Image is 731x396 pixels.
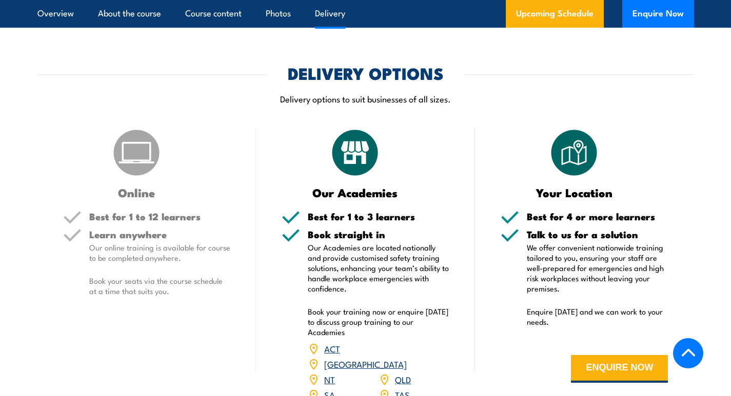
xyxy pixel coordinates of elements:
h5: Best for 4 or more learners [527,212,668,221]
p: Our Academies are located nationally and provide customised safety training solutions, enhancing ... [308,242,449,294]
a: [GEOGRAPHIC_DATA] [324,358,407,370]
h3: Online [63,186,210,198]
a: ACT [324,342,340,355]
h3: Our Academies [282,186,429,198]
p: Enquire [DATE] and we can work to your needs. [527,306,668,327]
h2: DELIVERY OPTIONS [288,66,444,80]
button: ENQUIRE NOW [571,355,668,383]
a: QLD [395,373,411,385]
p: Delivery options to suit businesses of all sizes. [37,93,694,105]
p: We offer convenient nationwide training tailored to you, ensuring your staff are well-prepared fo... [527,242,668,294]
h5: Book straight in [308,230,449,239]
a: NT [324,373,335,385]
p: Our online training is available for course to be completed anywhere. [89,242,231,263]
p: Book your seats via the course schedule at a time that suits you. [89,276,231,296]
h5: Best for 1 to 12 learners [89,212,231,221]
h5: Learn anywhere [89,230,231,239]
h5: Best for 1 to 3 learners [308,212,449,221]
p: Book your training now or enquire [DATE] to discuss group training to our Academies [308,306,449,337]
h5: Talk to us for a solution [527,230,668,239]
h3: Your Location [501,186,648,198]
